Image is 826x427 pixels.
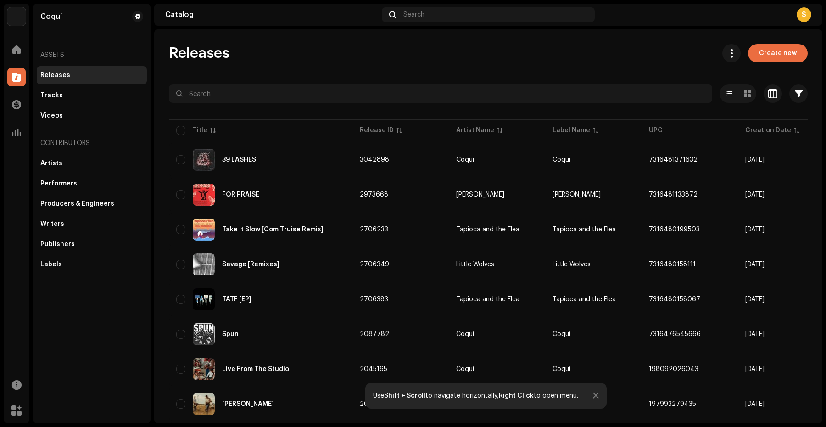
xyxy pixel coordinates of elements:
[40,180,77,187] div: Performers
[169,84,712,103] input: Search
[222,331,239,337] div: Spun
[649,401,696,407] span: 197993279435
[649,366,698,372] span: 198092026043
[360,261,389,268] span: 2706349
[193,149,215,171] img: d1ef0f8b-46c2-455a-a249-c8f535b75b65
[748,44,808,62] button: Create new
[37,107,147,125] re-m-nav-item: Videos
[360,126,394,135] div: Release ID
[40,261,62,268] div: Labels
[193,393,215,415] img: abc60592-7e60-4be7-b694-02eecdca1eac
[456,296,519,303] div: Tapioca and the Flea
[40,13,62,20] div: Coquí
[37,255,147,274] re-m-nav-item: Labels
[456,331,538,337] span: Coquí
[37,195,147,213] re-m-nav-item: Producers & Engineers
[360,296,388,303] span: 2706383
[456,226,519,233] div: Tapioca and the Flea
[360,191,388,198] span: 2973668
[456,366,474,372] div: Coquí
[553,157,570,163] span: Coquí
[499,393,534,399] strong: Right Click
[456,157,474,163] div: Coquí
[745,331,765,337] span: Dec 29, 2023
[7,7,26,26] img: 4d355f5d-9311-46a2-b30d-525bdb8252bf
[193,253,215,275] img: e4087ef3-2996-471c-b94c-e1ecf9f91c1c
[40,200,114,208] div: Producers & Engineers
[40,112,63,119] div: Videos
[553,126,590,135] div: Label Name
[37,44,147,66] re-a-nav-header: Assets
[165,11,378,18] div: Catalog
[360,331,389,337] span: 2087782
[373,392,578,399] div: Use to navigate horizontally, to open menu.
[193,358,215,380] img: 87c428fd-65c0-45fe-94ff-f88c207ca397
[553,226,616,233] span: Tapioca and the Flea
[553,191,601,198] span: Jorden Michael
[40,72,70,79] div: Releases
[456,191,538,198] span: Jorden Michael
[40,92,63,99] div: Tracks
[456,261,494,268] div: Little Wolves
[649,191,698,198] span: 7316481133872
[40,241,75,248] div: Publishers
[37,215,147,233] re-m-nav-item: Writers
[384,393,425,399] strong: Shift + Scroll
[553,296,616,303] span: Tapioca and the Flea
[40,220,64,228] div: Writers
[456,366,538,372] span: Coquí
[37,174,147,193] re-m-nav-item: Performers
[456,261,538,268] span: Little Wolves
[456,226,538,233] span: Tapioca and the Flea
[193,288,215,310] img: 109d0b1e-0671-4eeb-b127-db929219c59f
[456,296,538,303] span: Tapioca and the Flea
[759,44,797,62] span: Create new
[456,191,504,198] div: [PERSON_NAME]
[222,366,289,372] div: Live From The Studio
[169,44,229,62] span: Releases
[745,401,765,407] span: Nov 26, 2023
[37,132,147,154] re-a-nav-header: Contributors
[649,261,696,268] span: 7316480158111
[222,191,259,198] div: FOR PRAISE
[193,184,215,206] img: 4dcb99fd-2519-48ce-82f3-78d28824ac6b
[649,296,700,303] span: 7316480158067
[649,226,700,233] span: 7316480199503
[456,157,538,163] span: Coquí
[456,126,494,135] div: Artist Name
[745,366,765,372] span: Nov 26, 2023
[403,11,424,18] span: Search
[649,157,698,163] span: 7316481371632
[222,296,251,303] div: TATF [EP]
[193,323,215,345] img: 434cca3b-055a-4aae-986c-ce7ef1223a4c
[745,261,765,268] span: Mar 13, 2025
[745,191,765,198] span: Aug 10, 2025
[222,261,279,268] div: Savage [Remixes]
[360,157,389,163] span: 3042898
[649,331,701,337] span: 7316476545666
[222,157,256,163] div: 39 LASHES
[193,126,207,135] div: Title
[37,154,147,173] re-m-nav-item: Artists
[745,226,765,233] span: Mar 13, 2025
[37,86,147,105] re-m-nav-item: Tracks
[745,296,765,303] span: Mar 13, 2025
[553,331,570,337] span: Coquí
[37,235,147,253] re-m-nav-item: Publishers
[360,401,388,407] span: 2045162
[360,226,388,233] span: 2706233
[797,7,811,22] div: S
[37,66,147,84] re-m-nav-item: Releases
[456,331,474,337] div: Coquí
[40,160,62,167] div: Artists
[553,366,570,372] span: Coquí
[745,157,765,163] span: Oct 2, 2025
[553,261,591,268] span: Little Wolves
[745,126,791,135] div: Creation Date
[222,226,324,233] div: Take It Slow [Com Truise Remix]
[222,401,274,407] div: Charlie
[193,219,215,241] img: 39b52059-3c47-4756-b27c-ad671024c739
[360,366,387,372] span: 2045165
